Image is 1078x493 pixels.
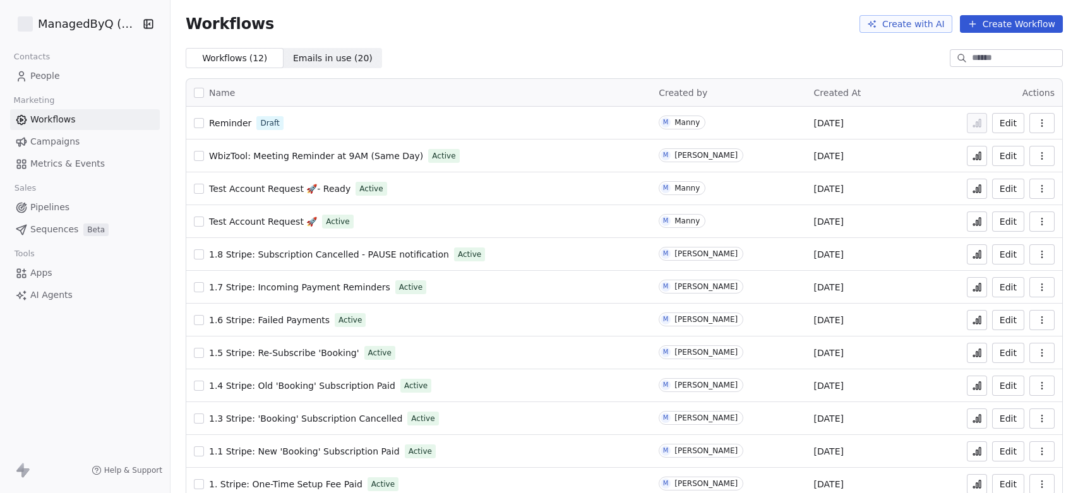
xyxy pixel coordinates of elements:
span: ManagedByQ (FZE) [38,16,139,32]
span: 1.3 Stripe: 'Booking' Subscription Cancelled [209,413,402,424]
a: 1.5 Stripe: Re-Subscribe 'Booking' [209,347,359,359]
div: [PERSON_NAME] [674,282,738,291]
a: Test Account Request 🚀 [209,215,317,228]
div: Manny [674,184,700,193]
span: Name [209,86,235,100]
div: Manny [674,118,700,127]
span: Draft [260,117,279,129]
span: Pipelines [30,201,69,214]
span: 1.1 Stripe: New 'Booking' Subscription Paid [209,446,400,456]
span: [DATE] [814,347,844,359]
div: [PERSON_NAME] [674,249,738,258]
span: Apps [30,266,52,280]
a: Edit [992,441,1024,461]
span: [DATE] [814,412,844,425]
div: M [663,150,669,160]
a: Edit [992,146,1024,166]
button: Edit [992,277,1024,297]
span: [DATE] [814,117,844,129]
div: M [663,478,669,489]
button: Edit [992,179,1024,199]
a: Test Account Request 🚀- Ready [209,182,350,195]
span: Active [326,216,349,227]
span: Sequences [30,223,78,236]
span: Active [411,413,434,424]
span: [DATE] [814,150,844,162]
span: 1.7 Stripe: Incoming Payment Reminders [209,282,390,292]
span: Active [371,478,395,490]
span: Tools [9,244,40,263]
button: Edit [992,376,1024,396]
span: Created At [814,88,861,98]
span: Active [432,150,455,162]
a: 1.7 Stripe: Incoming Payment Reminders [209,281,390,294]
div: [PERSON_NAME] [674,315,738,324]
a: Campaigns [10,131,160,152]
span: Actions [1022,88,1055,98]
div: M [663,380,669,390]
a: WbizTool: Meeting Reminder at 9AM (Same Day) [209,150,423,162]
a: Metrics & Events [10,153,160,174]
span: WbizTool: Meeting Reminder at 9AM (Same Day) [209,151,423,161]
a: Edit [992,211,1024,232]
div: M [663,282,669,292]
span: Active [338,314,362,326]
div: M [663,446,669,456]
div: Manny [674,217,700,225]
div: M [663,413,669,423]
button: Edit [992,343,1024,363]
span: Help & Support [104,465,162,475]
span: People [30,69,60,83]
div: [PERSON_NAME] [674,381,738,389]
a: Edit [992,113,1024,133]
span: [DATE] [814,445,844,458]
div: M [663,216,669,226]
button: Create with AI [859,15,952,33]
a: 1.8 Stripe: Subscription Cancelled - PAUSE notification [209,248,449,261]
a: People [10,66,160,86]
span: 1.6 Stripe: Failed Payments [209,315,330,325]
span: Active [368,347,392,359]
span: Active [359,183,383,194]
button: Edit [992,310,1024,330]
span: Test Account Request 🚀- Ready [209,184,350,194]
button: Create Workflow [960,15,1063,33]
a: Reminder [209,117,251,129]
span: Sales [9,179,42,198]
span: Active [409,446,432,457]
span: [DATE] [814,314,844,326]
span: Metrics & Events [30,157,105,170]
a: 1.6 Stripe: Failed Payments [209,314,330,326]
span: 1.8 Stripe: Subscription Cancelled - PAUSE notification [209,249,449,259]
span: Workflows [30,113,76,126]
span: 1.5 Stripe: Re-Subscribe 'Booking' [209,348,359,358]
div: [PERSON_NAME] [674,413,738,422]
div: [PERSON_NAME] [674,348,738,357]
span: Workflows [186,15,274,33]
div: M [663,347,669,357]
span: Active [404,380,428,391]
div: M [663,117,669,128]
a: 1.4 Stripe: Old 'Booking' Subscription Paid [209,379,395,392]
button: Edit [992,244,1024,264]
span: [DATE] [814,215,844,228]
span: Active [458,249,481,260]
button: ManagedByQ (FZE) [15,13,135,35]
span: AI Agents [30,288,73,302]
div: [PERSON_NAME] [674,151,738,160]
span: Active [399,282,422,293]
a: Workflows [10,109,160,130]
div: M [663,183,669,193]
a: Apps [10,263,160,283]
span: [DATE] [814,281,844,294]
span: 1.4 Stripe: Old 'Booking' Subscription Paid [209,381,395,391]
a: 1.1 Stripe: New 'Booking' Subscription Paid [209,445,400,458]
div: M [663,314,669,324]
a: AI Agents [10,285,160,306]
a: Edit [992,408,1024,429]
